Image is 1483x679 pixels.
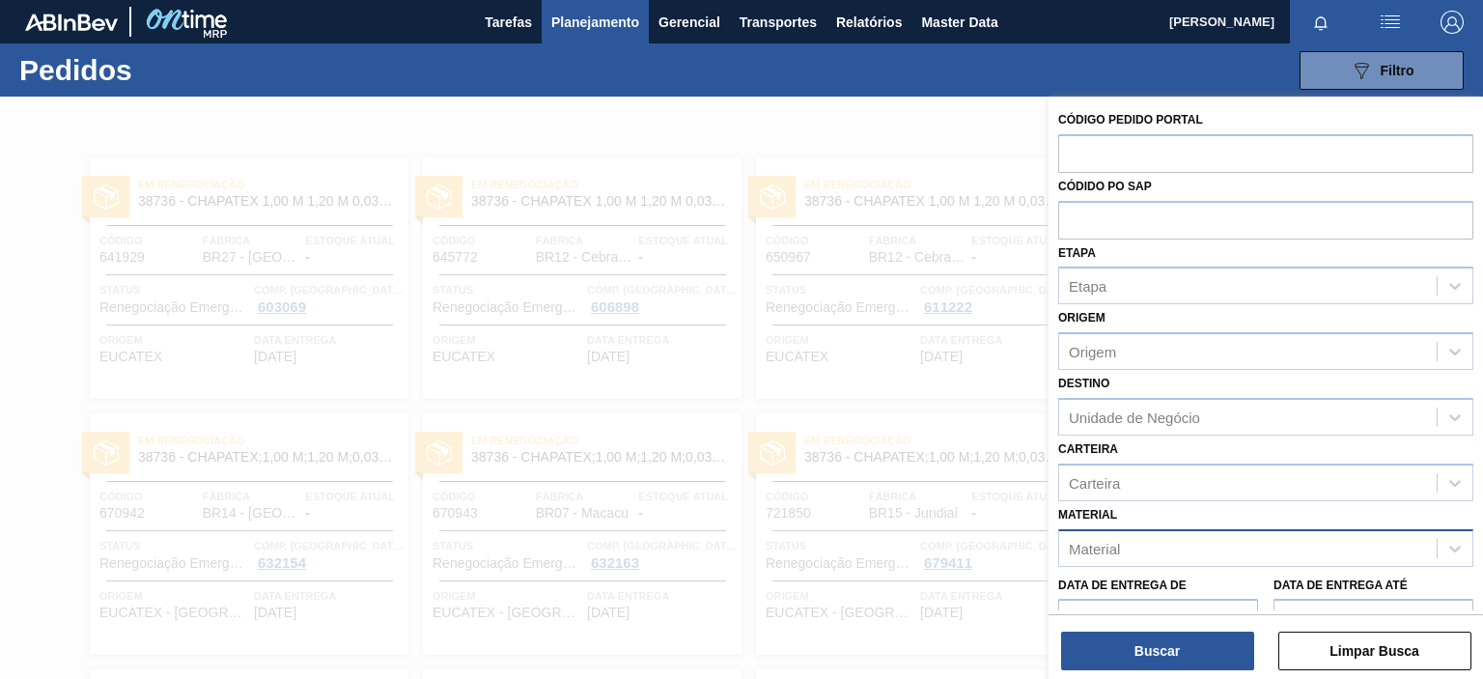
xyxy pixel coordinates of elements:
label: Etapa [1058,246,1096,260]
span: Master Data [921,11,997,34]
label: Material [1058,508,1117,522]
label: Códido PO SAP [1058,180,1152,193]
div: Carteira [1069,474,1120,491]
div: Etapa [1069,278,1106,295]
div: Origem [1069,344,1116,360]
input: dd/mm/yyyy [1058,599,1258,637]
label: Destino [1058,377,1109,390]
img: userActions [1379,11,1402,34]
img: TNhmsLtSVTkK8tSr43FrP2fwEKptu5GPRR3wAAAABJRU5ErkJggg== [25,14,118,31]
span: Filtro [1381,63,1414,78]
input: dd/mm/yyyy [1273,599,1473,637]
span: Gerencial [658,11,720,34]
h1: Pedidos [19,59,296,81]
label: Data de Entrega de [1058,579,1187,592]
label: Carteira [1058,442,1118,456]
div: Unidade de Negócio [1069,409,1200,425]
div: Material [1069,540,1120,556]
label: Data de Entrega até [1273,579,1408,592]
label: Código Pedido Portal [1058,113,1203,127]
label: Origem [1058,311,1105,325]
button: Filtro [1300,51,1464,90]
span: Planejamento [551,11,639,34]
span: Tarefas [485,11,532,34]
span: Transportes [740,11,817,34]
button: Notificações [1290,9,1352,36]
img: Logout [1441,11,1464,34]
span: Relatórios [836,11,902,34]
